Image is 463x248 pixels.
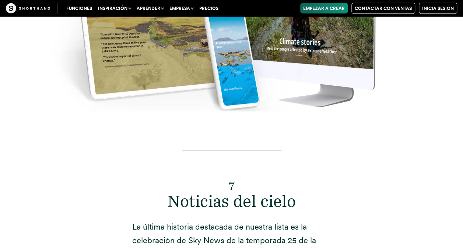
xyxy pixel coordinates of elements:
[166,3,196,14] button: Empresa
[419,3,457,14] a: Inicia sesión
[196,3,221,14] a: Precios
[6,3,50,14] img: El oficio
[351,3,415,14] a: Contactar con ventas
[63,3,95,14] a: Funciones
[300,3,348,14] a: Empezar a crear
[229,179,235,193] sub: 7
[134,3,166,14] button: Aprender
[95,3,134,14] button: Inspiración
[168,191,296,211] font: Noticias del cielo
